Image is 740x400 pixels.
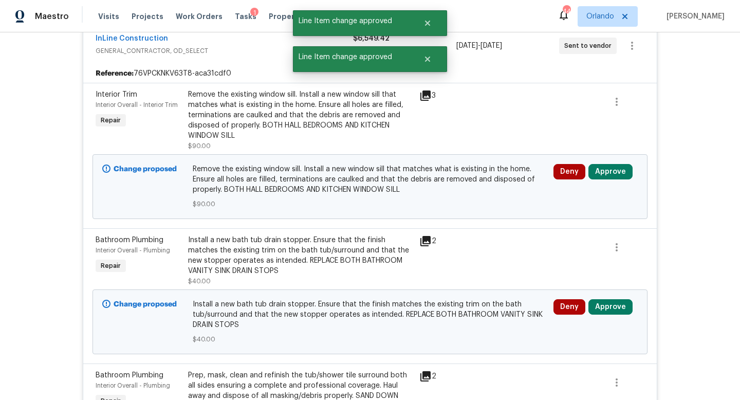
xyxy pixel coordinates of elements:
[193,299,548,330] span: Install a new bath tub drain stopper. Ensure that the finish matches the existing trim on the bat...
[188,235,413,276] div: Install a new bath tub drain stopper. Ensure that the finish matches the existing trim on the bat...
[193,334,548,344] span: $40.00
[411,13,445,33] button: Close
[114,301,177,308] b: Change proposed
[411,49,445,69] button: Close
[250,8,258,18] div: 1
[176,11,223,22] span: Work Orders
[419,370,459,383] div: 2
[96,68,134,79] b: Reference:
[96,35,168,42] a: InLine Construction
[132,11,163,22] span: Projects
[588,164,633,179] button: Approve
[96,372,163,379] span: Bathroom Plumbing
[553,299,585,315] button: Deny
[114,166,177,173] b: Change proposed
[83,64,657,83] div: 76VPCKNKV63T8-aca31cdf0
[188,143,211,149] span: $90.00
[97,115,125,125] span: Repair
[564,41,616,51] span: Sent to vendor
[96,91,137,98] span: Interior Trim
[419,235,459,247] div: 2
[35,11,69,22] span: Maestro
[456,42,478,49] span: [DATE]
[419,89,459,102] div: 3
[480,42,502,49] span: [DATE]
[193,199,548,209] span: $90.00
[353,35,390,42] span: $6,549.42
[188,278,211,284] span: $40.00
[588,299,633,315] button: Approve
[456,41,502,51] span: -
[563,6,570,16] div: 44
[269,11,309,22] span: Properties
[96,46,353,56] span: GENERAL_CONTRACTOR, OD_SELECT
[97,261,125,271] span: Repair
[96,383,170,389] span: Interior Overall - Plumbing
[662,11,725,22] span: [PERSON_NAME]
[96,102,178,108] span: Interior Overall - Interior Trim
[98,11,119,22] span: Visits
[188,89,413,141] div: Remove the existing window sill. Install a new window sill that matches what is existing in the h...
[553,164,585,179] button: Deny
[586,11,614,22] span: Orlando
[235,13,256,20] span: Tasks
[96,247,170,253] span: Interior Overall - Plumbing
[293,10,411,32] span: Line Item change approved
[96,237,163,244] span: Bathroom Plumbing
[193,164,548,195] span: Remove the existing window sill. Install a new window sill that matches what is existing in the h...
[293,46,411,68] span: Line Item change approved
